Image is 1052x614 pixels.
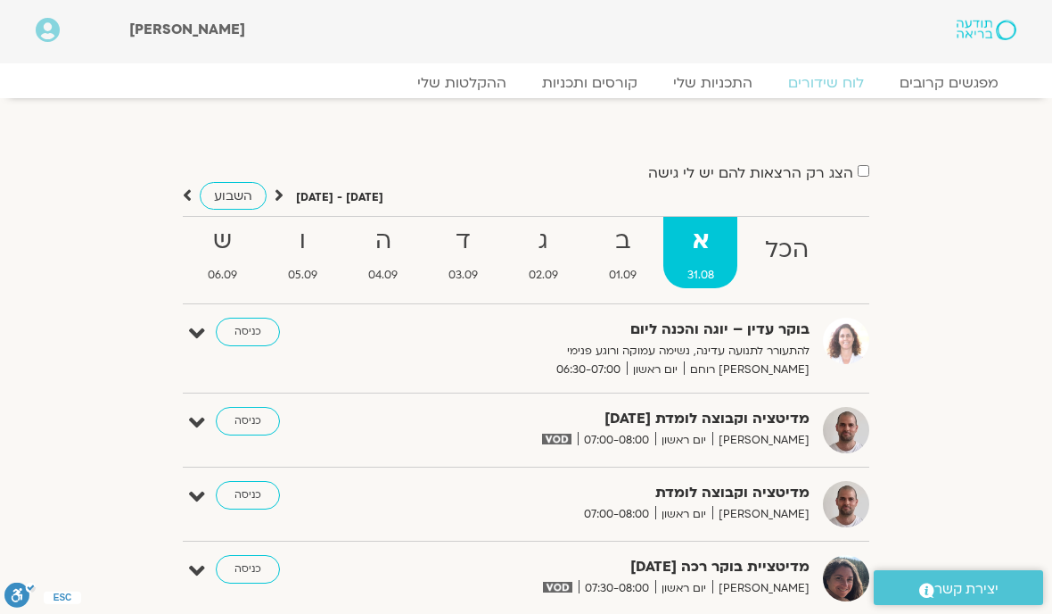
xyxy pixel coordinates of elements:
[655,579,712,598] span: יום ראשון
[345,217,422,288] a: ה04.09
[741,230,832,270] strong: הכל
[505,266,582,285] span: 02.09
[770,74,882,92] a: לוח שידורים
[663,266,737,285] span: 31.08
[655,431,712,450] span: יום ראשון
[712,505,810,524] span: [PERSON_NAME]
[648,165,853,181] label: הצג רק הרצאות להם יש לי גישה
[741,217,832,288] a: הכל
[578,431,655,450] span: 07:00-08:00
[265,217,341,288] a: ו05.09
[882,74,1016,92] a: מפגשים קרובים
[627,361,684,379] span: יום ראשון
[214,187,252,204] span: השבוע
[216,407,280,436] a: כניסה
[712,431,810,450] span: [PERSON_NAME]
[550,361,627,379] span: 06:30-07:00
[874,570,1043,605] a: יצירת קשר
[585,217,660,288] a: ב01.09
[426,481,810,505] strong: מדיטציה וקבוצה לומדת
[663,217,737,288] a: א31.08
[185,266,261,285] span: 06.09
[425,217,502,288] a: ד03.09
[579,579,655,598] span: 07:30-08:00
[426,407,810,431] strong: מדיטציה וקבוצה לומדת [DATE]
[543,582,572,593] img: vodicon
[185,217,261,288] a: ש06.09
[684,361,810,379] span: [PERSON_NAME] רוחם
[426,555,810,579] strong: מדיטציית בוקר רכה [DATE]
[524,74,655,92] a: קורסים ותכניות
[425,266,502,285] span: 03.09
[399,74,524,92] a: ההקלטות שלי
[216,555,280,584] a: כניסה
[265,221,341,261] strong: ו
[655,74,770,92] a: התכניות שלי
[185,221,261,261] strong: ש
[345,266,422,285] span: 04.09
[36,74,1016,92] nav: Menu
[934,577,999,602] span: יצירת קשר
[265,266,341,285] span: 05.09
[216,318,280,346] a: כניסה
[505,221,582,261] strong: ג
[655,505,712,524] span: יום ראשון
[585,266,660,285] span: 01.09
[505,217,582,288] a: ג02.09
[578,505,655,524] span: 07:00-08:00
[200,182,267,210] a: השבוע
[425,221,502,261] strong: ד
[216,481,280,510] a: כניסה
[296,188,383,207] p: [DATE] - [DATE]
[663,221,737,261] strong: א
[426,342,810,361] p: להתעורר לתנועה עדינה, נשימה עמוקה ורוגע פנימי
[345,221,422,261] strong: ה
[542,434,571,444] img: vodicon
[129,20,245,39] span: [PERSON_NAME]
[712,579,810,598] span: [PERSON_NAME]
[585,221,660,261] strong: ב
[426,318,810,342] strong: בוקר עדין – יוגה והכנה ליום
